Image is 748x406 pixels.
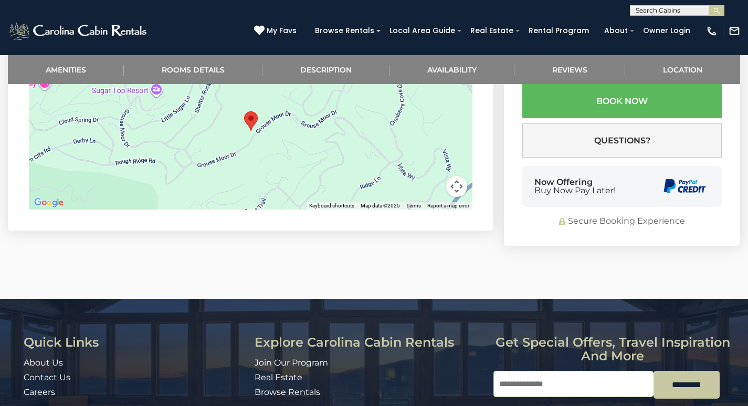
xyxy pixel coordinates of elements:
button: Questions? [522,124,722,158]
a: Rooms Details [124,55,262,84]
a: Real Estate [255,372,302,382]
div: Now Offering [534,178,616,195]
span: Buy Now Pay Later! [534,186,616,195]
img: phone-regular-white.png [706,25,718,37]
a: Careers [24,387,55,397]
a: Amenities [8,55,124,84]
div: Secure Booking Experience [522,216,722,228]
a: Browse Rentals [310,23,380,39]
span: My Favs [267,25,297,36]
div: Birds Nest On Sugar Mountain [244,111,258,131]
a: Real Estate [465,23,519,39]
button: Keyboard shortcuts [309,202,354,210]
h3: Quick Links [24,336,247,349]
a: Report a map error [427,203,469,209]
a: Description [262,55,389,84]
button: Book Now [522,85,722,119]
img: mail-regular-white.png [729,25,740,37]
a: Terms [406,203,421,209]
a: Owner Login [638,23,696,39]
a: Open this area in Google Maps (opens a new window) [31,196,66,210]
a: Location [625,55,740,84]
a: Join Our Program [255,358,328,368]
a: Rental Program [523,23,594,39]
a: Contact Us [24,372,70,382]
img: Google [31,196,66,210]
a: About [599,23,633,39]
a: My Favs [254,25,299,37]
img: White-1-2.png [8,20,150,41]
a: About Us [24,358,63,368]
a: Availability [389,55,514,84]
h3: Get special offers, travel inspiration and more [493,336,732,363]
button: Map camera controls [446,176,467,197]
span: Map data ©2025 [361,203,400,209]
a: Reviews [514,55,625,84]
a: Local Area Guide [384,23,460,39]
h3: Explore Carolina Cabin Rentals [255,336,486,349]
a: Browse Rentals [255,387,320,397]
